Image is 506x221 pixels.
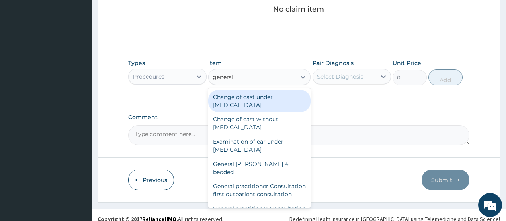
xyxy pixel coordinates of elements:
div: Change of cast under [MEDICAL_DATA] [208,90,311,112]
textarea: Type your message and hit 'Enter' [4,141,152,169]
label: Item [208,59,222,67]
div: Select Diagnosis [317,73,363,81]
div: Chat with us now [41,45,134,55]
div: Procedures [133,73,164,81]
span: We're online! [46,62,110,143]
label: Unit Price [393,59,421,67]
div: Change of cast without [MEDICAL_DATA] [208,112,311,134]
img: d_794563401_company_1708531726252_794563401 [15,40,32,60]
label: Pair Diagnosis [313,59,354,67]
div: General [PERSON_NAME] 4 bedded [208,157,311,179]
div: General practitioner Consultation first outpatient consultation [208,179,311,201]
button: Previous [128,170,174,190]
button: Add [428,69,463,85]
div: Minimize live chat window [131,4,150,23]
div: Examination of ear under [MEDICAL_DATA] [208,134,311,157]
label: Comment [128,114,470,121]
p: No claim item [273,5,324,13]
button: Submit [422,170,469,190]
label: Types [128,60,145,67]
